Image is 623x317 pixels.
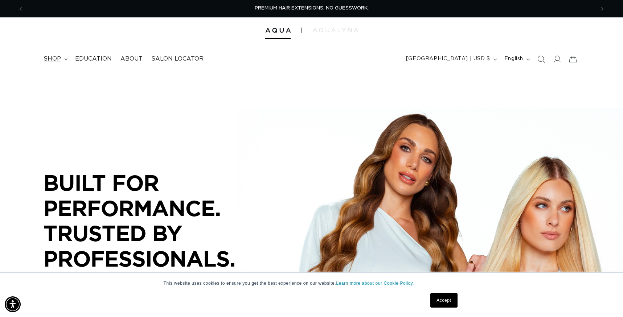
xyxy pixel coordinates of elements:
span: English [504,55,523,63]
img: aqualyna.com [313,28,358,32]
a: About [116,51,147,67]
div: Accessibility Menu [5,296,21,312]
span: Education [75,55,112,63]
button: English [500,52,533,66]
button: Previous announcement [13,2,29,16]
span: PREMIUM HAIR EXTENSIONS. NO GUESSWORK. [255,6,369,11]
a: Learn more about our Cookie Policy. [336,281,414,286]
a: Education [71,51,116,67]
a: Accept [430,293,457,308]
span: [GEOGRAPHIC_DATA] | USD $ [406,55,490,63]
button: Next announcement [594,2,610,16]
span: Salon Locator [151,55,204,63]
span: About [120,55,143,63]
p: This website uses cookies to ensure you get the best experience on our website. [164,280,460,287]
a: Salon Locator [147,51,208,67]
img: Aqua Hair Extensions [265,28,291,33]
p: BUILT FOR PERFORMANCE. TRUSTED BY PROFESSIONALS. [44,170,261,271]
summary: shop [39,51,71,67]
button: [GEOGRAPHIC_DATA] | USD $ [402,52,500,66]
summary: Search [533,51,549,67]
span: shop [44,55,61,63]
